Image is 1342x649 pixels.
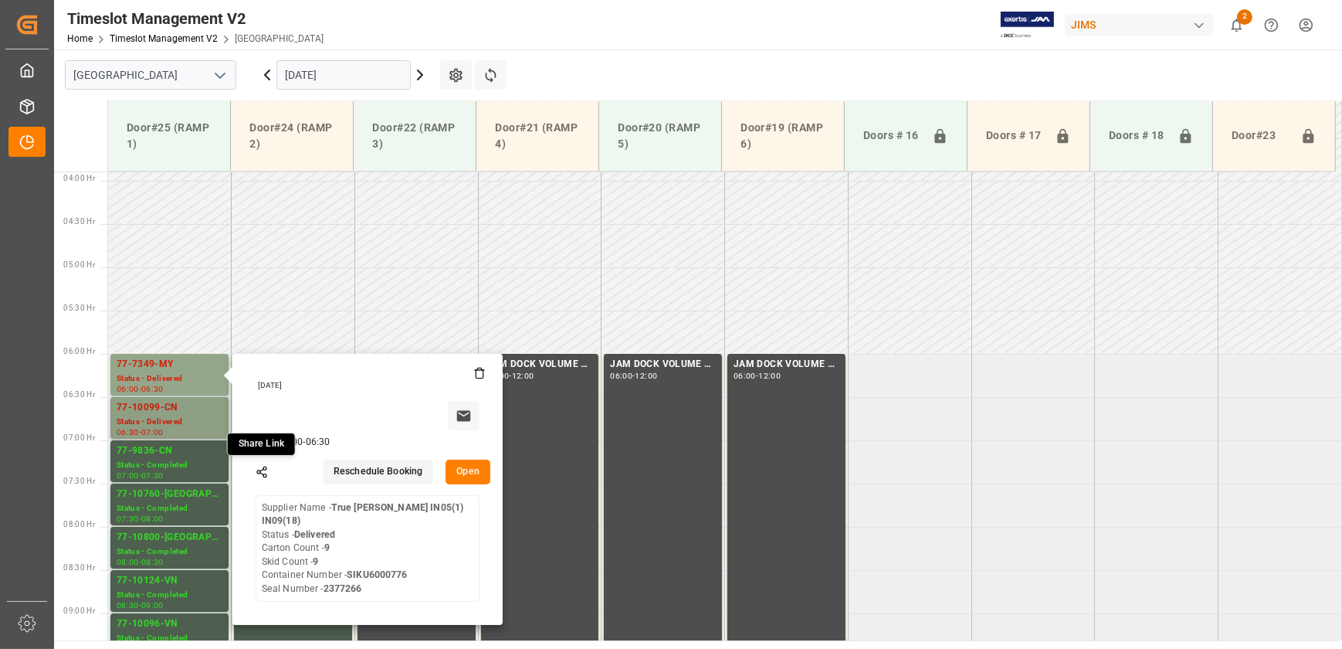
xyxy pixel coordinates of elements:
div: 06:30 [117,429,139,436]
button: show 2 new notifications [1219,8,1254,42]
div: Door#19 (RAMP 6) [734,114,832,158]
div: Doors # 16 [857,121,926,151]
div: 77-10760-[GEOGRAPHIC_DATA] [117,487,222,502]
button: open menu [208,63,231,87]
div: 06:30 [141,386,164,392]
div: [DATE] [252,380,486,391]
div: - [139,602,141,609]
div: 08:30 [141,559,164,566]
div: 08:00 [141,515,164,522]
div: 06:30 [306,436,330,450]
div: 12:00 [635,372,658,379]
div: Status - Completed [117,502,222,515]
div: 77-9836-CN [117,443,222,459]
div: Supplier Name - Status - Carton Count - Skid Count - Container Number - Seal Number - [262,501,473,596]
div: Status - Completed [117,545,222,559]
div: 07:00 [141,429,164,436]
b: SIKU6000776 [347,569,407,580]
div: 77-10099-CN [117,400,222,416]
a: Home [67,33,93,44]
button: Help Center [1254,8,1289,42]
div: 06:00 [117,386,139,392]
div: 06:00 [610,372,632,379]
div: 12:00 [758,372,781,379]
div: JIMS [1065,14,1213,36]
span: 08:00 Hr [63,520,95,528]
span: 07:00 Hr [63,433,95,442]
div: 77-7349-MY [117,357,222,372]
img: Exertis%20JAM%20-%20Email%20Logo.jpg_1722504956.jpg [1001,12,1054,39]
span: 09:00 Hr [63,607,95,615]
b: 2377266 [324,583,362,594]
div: 08:00 [117,559,139,566]
span: 04:00 Hr [63,174,95,182]
button: JIMS [1065,10,1219,39]
div: Door#23 [1225,121,1294,151]
div: 77-10800-[GEOGRAPHIC_DATA] [117,530,222,545]
div: - [756,372,758,379]
div: Door#20 (RAMP 5) [612,114,709,158]
div: - [303,436,305,450]
b: True [PERSON_NAME] IN05(1) IN09(18) [262,502,463,527]
div: Status - Completed [117,459,222,472]
b: 9 [313,556,318,567]
span: 05:00 Hr [63,260,95,269]
div: - [139,386,141,392]
div: Status - Delivered [117,416,222,429]
div: Status - Completed [117,589,222,602]
div: 12:00 [512,372,534,379]
div: 09:00 [141,602,164,609]
div: JAM DOCK VOLUME CONTROL [610,357,716,372]
span: 06:30 Hr [63,390,95,399]
div: 77-10124-VN [117,573,222,589]
div: Timeslot Management V2 [67,7,324,30]
input: DD.MM.YYYY [276,60,411,90]
b: Delivered [294,529,335,540]
div: Door#21 (RAMP 4) [489,114,586,158]
div: JAM DOCK VOLUME CONTROL [487,357,593,372]
div: 07:30 [141,472,164,479]
span: 05:30 Hr [63,304,95,312]
span: 07:30 Hr [63,477,95,485]
b: 9 [324,542,330,553]
div: - [139,559,141,566]
div: 77-10096-VN [117,617,222,632]
div: 06:00 [734,372,756,379]
button: Open [446,460,490,484]
input: Type to search/select [65,60,236,90]
div: Door#22 (RAMP 3) [366,114,463,158]
div: 08:30 [117,602,139,609]
div: - [632,372,635,379]
a: Timeslot Management V2 [110,33,218,44]
div: - [139,515,141,522]
div: - [139,429,141,436]
div: Status - Delivered [117,372,222,386]
div: - [139,472,141,479]
div: Door#24 (RAMP 2) [243,114,341,158]
div: Door#25 (RAMP 1) [120,114,218,158]
button: Reschedule Booking [323,460,433,484]
div: Status - Completed [117,632,222,645]
div: Doors # 17 [980,121,1049,151]
div: 07:00 [117,472,139,479]
div: JAM DOCK VOLUME CONTROL [734,357,839,372]
div: 07:30 [117,515,139,522]
small: Share Link [239,438,284,449]
span: 2 [1237,9,1252,25]
span: 04:30 Hr [63,217,95,226]
div: - [509,372,511,379]
span: 06:00 Hr [63,347,95,355]
span: 08:30 Hr [63,563,95,572]
div: Doors # 18 [1103,121,1171,151]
